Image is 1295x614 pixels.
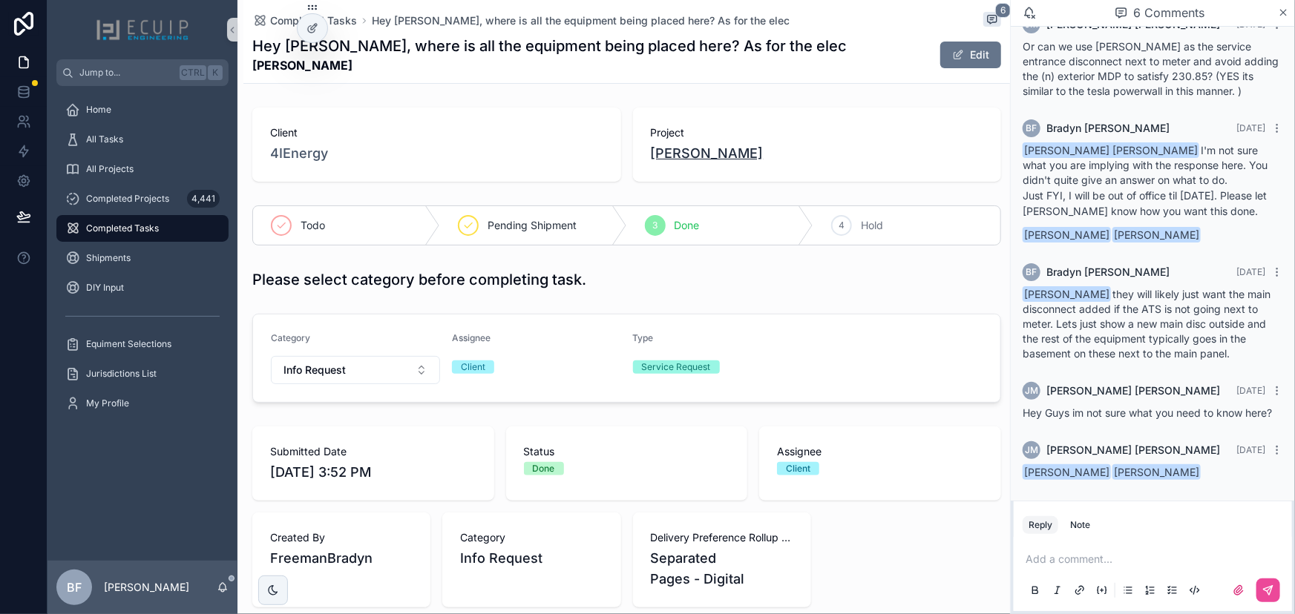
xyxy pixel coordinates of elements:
[461,360,485,374] div: Client
[96,18,189,42] img: App logo
[651,530,793,545] span: Delivery Preference Rollup (from Design projects)
[1023,464,1111,480] span: [PERSON_NAME]
[1236,444,1265,455] span: [DATE]
[56,274,229,301] a: DIY Input
[79,67,174,79] span: Jump to...
[56,215,229,242] a: Completed Tasks
[252,13,357,28] a: Completed Tasks
[524,444,730,459] span: Status
[372,13,790,28] a: Hey [PERSON_NAME], where is all the equipment being placed here? As for the elec
[270,143,328,164] a: 4IEnergy
[1023,286,1111,302] span: [PERSON_NAME]
[861,218,883,233] span: Hold
[252,36,847,56] h1: Hey [PERSON_NAME], where is all the equipment being placed here? As for the elec
[460,548,542,569] span: Info Request
[651,125,984,140] span: Project
[995,3,1011,18] span: 6
[1023,516,1058,534] button: Reply
[104,580,189,595] p: [PERSON_NAME]
[1023,406,1272,419] span: Hey Guys im not sure what you need to know here?
[1026,266,1037,278] span: BF
[86,252,131,264] span: Shipments
[651,143,764,164] a: [PERSON_NAME]
[56,245,229,271] a: Shipments
[252,56,847,74] strong: [PERSON_NAME]
[1112,464,1201,480] span: [PERSON_NAME]
[488,218,577,233] span: Pending Shipment
[271,356,440,384] button: Select Button
[209,67,221,79] span: K
[1236,266,1265,277] span: [DATE]
[270,530,413,545] span: Created By
[983,12,1001,30] button: 6
[642,360,711,374] div: Service Request
[56,390,229,417] a: My Profile
[1023,188,1283,219] p: Just FYI, I will be out of office til [DATE]. Please let [PERSON_NAME] know how you want this done.
[1023,227,1111,242] span: [PERSON_NAME]
[1046,265,1170,280] span: Bradyn [PERSON_NAME]
[1236,122,1265,133] span: [DATE]
[67,578,82,596] span: BF
[1023,288,1271,360] span: they will likely just want the main disconnect added if the ATS is not going next to meter. Lets ...
[86,193,169,205] span: Completed Projects
[1023,142,1199,158] span: [PERSON_NAME] [PERSON_NAME]
[56,156,229,182] a: All Projects
[252,269,586,290] h1: Please select category before completing task.
[786,462,810,475] div: Client
[56,126,229,153] a: All Tasks
[1236,19,1265,30] span: [DATE]
[86,133,123,145] span: All Tasks
[940,42,1001,68] button: Edit
[777,444,983,459] span: Assignee
[270,125,603,140] span: Client
[839,219,845,231] span: 4
[675,218,700,233] span: Done
[270,462,476,483] span: [DATE] 3:52 PM
[86,222,159,234] span: Completed Tasks
[1025,385,1038,397] span: JM
[56,185,229,212] a: Completed Projects4,441
[1236,385,1265,396] span: [DATE]
[633,332,654,343] span: Type
[270,444,476,459] span: Submitted Date
[56,360,229,387] a: Jurisdictions List
[86,163,134,175] span: All Projects
[270,548,413,569] span: FreemanBradyn
[86,338,171,350] span: Equiment Selections
[270,13,357,28] span: Completed Tasks
[86,282,124,294] span: DIY Input
[1112,227,1201,242] span: [PERSON_NAME]
[1023,40,1279,97] span: Or can we use [PERSON_NAME] as the service entrance disconnect next to meter and avoid adding the...
[56,331,229,357] a: Equiment Selections
[86,397,129,409] span: My Profile
[47,86,237,436] div: scrollable content
[651,548,793,590] span: Separated Pages - Digital
[187,190,220,208] div: 4,441
[86,368,157,380] span: Jurisdictions List
[652,219,658,231] span: 3
[1046,383,1220,398] span: [PERSON_NAME] [PERSON_NAME]
[1134,4,1205,22] span: 6 Comments
[452,332,491,343] span: Assignee
[1064,516,1096,534] button: Note
[1046,443,1220,458] span: [PERSON_NAME] [PERSON_NAME]
[460,530,603,545] span: Category
[1070,519,1090,531] div: Note
[1046,121,1170,136] span: Bradyn [PERSON_NAME]
[86,104,111,116] span: Home
[283,363,346,377] span: Info Request
[180,65,206,80] span: Ctrl
[56,96,229,123] a: Home
[1023,143,1283,242] div: I'm not sure what you are implying with the response here. You didn't quite give an answer on wha...
[301,218,325,233] span: Todo
[1026,122,1037,134] span: BF
[1025,444,1038,456] span: JM
[271,332,310,343] span: Category
[533,462,555,475] div: Done
[56,59,229,86] button: Jump to...CtrlK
